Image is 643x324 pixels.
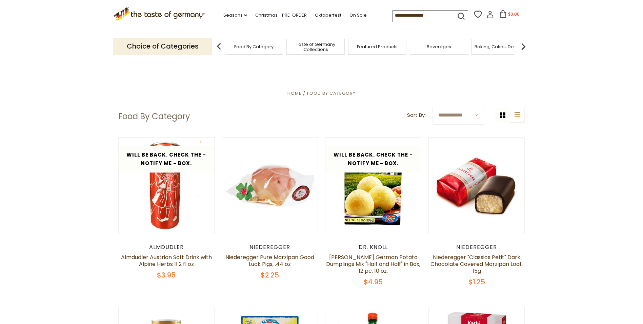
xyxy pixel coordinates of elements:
[407,111,426,120] label: Sort By:
[121,253,212,268] a: Almdudler Austrian Soft Drink with Alpine Herbs 11.2 fl oz
[475,44,527,49] a: Baking, Cakes, Desserts
[427,44,451,49] a: Beverages
[288,42,343,52] a: Taste of Germany Collections
[119,138,215,234] img: Almdudler Austrian Soft Drink with Alpine Herbs 11.2 fl oz
[517,40,530,53] img: next arrow
[508,11,520,17] span: $0.00
[325,138,421,234] img: Dr. Knoll German Potato Dumplings Mix "Half and Half" in Box, 12 pc. 10 oz.
[428,244,525,251] div: Niederegger
[315,12,341,19] a: Oktoberfest
[223,12,247,19] a: Seasons
[113,38,212,55] p: Choice of Categories
[118,111,190,122] h1: Food By Category
[429,150,525,221] img: Niederegger "Classics Petit" Dark Chocolate Covered Marzipan Loaf, 15g
[430,253,523,275] a: Niederegger "Classics Petit" Dark Chocolate Covered Marzipan Loaf, 15g
[212,40,226,53] img: previous arrow
[468,277,485,287] span: $1.25
[287,90,302,96] a: Home
[357,44,398,49] a: Featured Products
[234,44,274,49] a: Food By Category
[118,244,215,251] div: Almdudler
[349,12,367,19] a: On Sale
[222,138,318,234] img: Niederegger Pure Marzipan Good Luck Pigs, .44 oz
[325,244,422,251] div: Dr. Knoll
[255,12,307,19] a: Christmas - PRE-ORDER
[364,277,383,287] span: $4.95
[157,270,176,280] span: $3.95
[225,253,314,268] a: Niederegger Pure Marzipan Good Luck Pigs, .44 oz
[326,253,420,275] a: [PERSON_NAME] German Potato Dumplings Mix "Half and Half" in Box, 12 pc. 10 oz.
[222,244,318,251] div: Niederegger
[307,90,356,96] a: Food By Category
[495,10,524,20] button: $0.00
[261,270,279,280] span: $2.25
